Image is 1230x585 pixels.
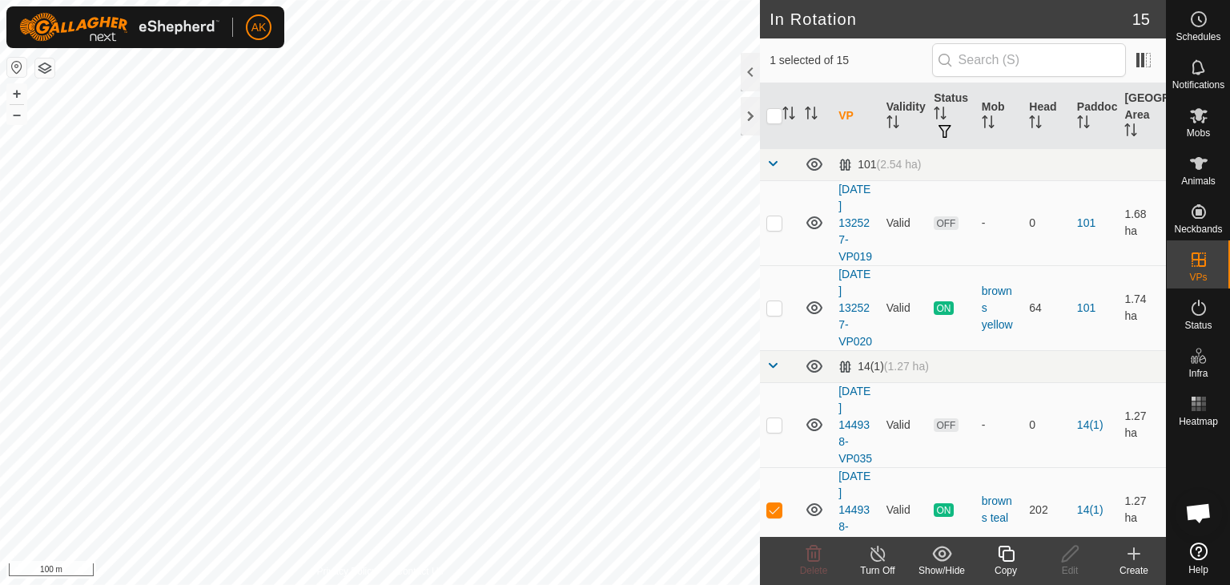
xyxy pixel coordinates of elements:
td: Valid [880,382,928,467]
th: Paddock [1071,83,1119,149]
td: 0 [1023,180,1071,265]
th: Status [927,83,975,149]
a: 101 [1077,301,1095,314]
td: 202 [1023,467,1071,552]
div: Show/Hide [910,563,974,578]
td: 1.68 ha [1118,180,1166,265]
td: 1.27 ha [1118,467,1166,552]
p-sorticon: Activate to sort [1077,118,1090,131]
span: (1.27 ha) [884,360,929,373]
div: Turn Off [846,563,910,578]
td: Valid [880,467,928,552]
div: browns teal [982,493,1017,526]
span: OFF [934,418,958,432]
p-sorticon: Activate to sort [1124,126,1137,139]
a: 101 [1077,216,1095,229]
h2: In Rotation [770,10,1132,29]
td: 1.74 ha [1118,265,1166,350]
div: browns yellow [982,283,1017,333]
button: + [7,84,26,103]
span: VPs [1189,272,1207,282]
p-sorticon: Activate to sort [886,118,899,131]
a: [DATE] 144938-VP035 [838,385,872,465]
span: Schedules [1176,32,1220,42]
th: [GEOGRAPHIC_DATA] Area [1118,83,1166,149]
a: 14(1) [1077,418,1103,431]
p-sorticon: Activate to sort [805,109,818,122]
td: 0 [1023,382,1071,467]
div: 14(1) [838,360,929,373]
td: 1.27 ha [1118,382,1166,467]
a: [DATE] 132527-VP020 [838,268,872,348]
a: 14(1) [1077,503,1103,516]
button: – [7,105,26,124]
td: Valid [880,180,928,265]
button: Map Layers [35,58,54,78]
span: Notifications [1172,80,1224,90]
span: OFF [934,216,958,230]
input: Search (S) [932,43,1126,77]
td: 64 [1023,265,1071,350]
p-sorticon: Activate to sort [934,109,947,122]
span: Status [1184,321,1212,330]
div: - [982,215,1017,232]
td: Valid [880,265,928,350]
span: ON [934,503,953,517]
span: Neckbands [1174,224,1222,234]
span: 1 selected of 15 [770,52,931,69]
div: Edit [1038,563,1102,578]
span: 15 [1132,7,1150,31]
span: (2.54 ha) [876,158,921,171]
th: Mob [975,83,1023,149]
span: ON [934,301,953,315]
div: Create [1102,563,1166,578]
div: Open chat [1175,489,1223,537]
span: Mobs [1187,128,1210,138]
th: Validity [880,83,928,149]
th: Head [1023,83,1071,149]
a: Privacy Policy [317,564,377,579]
div: Copy [974,563,1038,578]
a: [DATE] 132527-VP019 [838,183,872,263]
span: AK [251,19,267,36]
p-sorticon: Activate to sort [982,118,995,131]
a: Help [1167,536,1230,581]
p-sorticon: Activate to sort [782,109,795,122]
span: Heatmap [1179,417,1218,426]
p-sorticon: Activate to sort [1029,118,1042,131]
th: VP [832,83,880,149]
span: Infra [1188,369,1208,378]
button: Reset Map [7,58,26,77]
div: 101 [838,158,921,171]
span: Animals [1181,176,1216,186]
span: Delete [800,565,828,576]
a: [DATE] 144938-VP036 [838,470,872,550]
div: - [982,417,1017,434]
a: Contact Us [396,564,443,579]
span: Help [1188,565,1208,575]
img: Gallagher Logo [19,13,219,42]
